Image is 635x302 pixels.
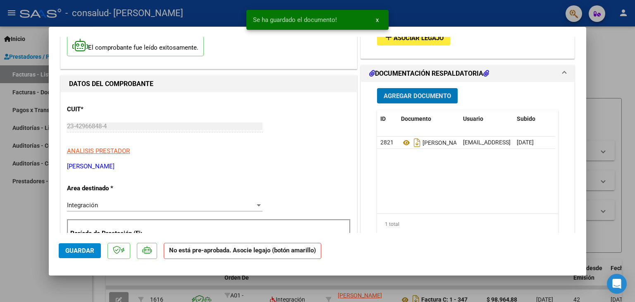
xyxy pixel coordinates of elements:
strong: No está pre-aprobada. Asocie legajo (botón amarillo) [164,243,321,259]
button: x [369,12,385,27]
span: Subido [517,115,535,122]
span: Guardar [65,247,94,254]
datatable-header-cell: Subido [513,110,555,128]
span: Asociar Legajo [394,34,444,42]
span: Se ha guardado el documento! [253,16,337,24]
p: El comprobante fue leído exitosamente. [67,36,204,56]
datatable-header-cell: Acción [555,110,596,128]
span: Usuario [463,115,483,122]
div: PREAPROBACIÓN PARA INTEGRACION [361,24,574,58]
span: ID [380,115,386,122]
span: [DATE] [517,139,534,146]
p: CUIT [67,105,152,114]
span: x [376,16,379,24]
p: Area destinado * [67,184,152,193]
datatable-header-cell: Documento [398,110,460,128]
button: Agregar Documento [377,88,458,103]
i: Descargar documento [412,136,423,149]
h1: DOCUMENTACIÓN RESPALDATORIA [369,69,489,79]
button: Asociar Legajo [377,30,450,46]
strong: DATOS DEL COMPROBANTE [69,80,153,88]
span: [EMAIL_ADDRESS][DOMAIN_NAME] - [PERSON_NAME] [463,139,603,146]
span: ANALISIS PRESTADOR [67,147,130,155]
span: Integración [67,201,98,209]
div: 1 total [377,214,558,235]
span: Documento [401,115,431,122]
div: Open Intercom Messenger [607,274,627,294]
button: Guardar [59,243,101,258]
span: 2821 [380,139,394,146]
mat-expansion-panel-header: DOCUMENTACIÓN RESPALDATORIA [361,65,574,82]
span: [PERSON_NAME] Asistencia [DATE] Fonoaudiología [401,139,554,146]
datatable-header-cell: Usuario [460,110,513,128]
div: DOCUMENTACIÓN RESPALDATORIA [361,82,574,254]
span: Agregar Documento [384,92,451,100]
datatable-header-cell: ID [377,110,398,128]
p: Período de Prestación (Ej: 202505 para Mayo 2025) [70,229,153,247]
p: [PERSON_NAME] [67,162,351,171]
